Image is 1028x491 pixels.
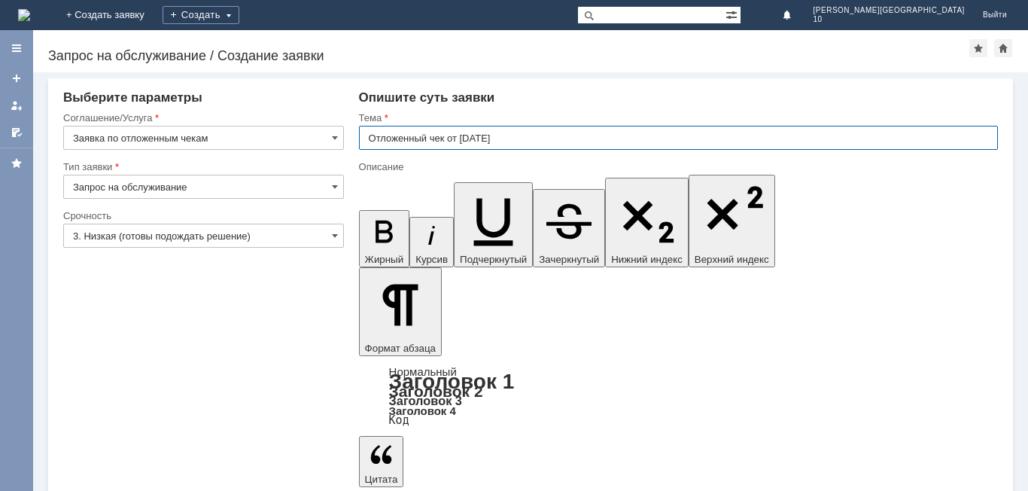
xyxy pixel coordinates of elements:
[359,113,995,123] div: Тема
[18,9,30,21] img: logo
[409,217,454,267] button: Курсив
[63,211,341,221] div: Срочность
[389,370,515,393] a: Заголовок 1
[389,365,457,378] a: Нормальный
[814,6,965,15] span: [PERSON_NAME][GEOGRAPHIC_DATA]
[689,175,775,267] button: Верхний индекс
[539,254,599,265] span: Зачеркнутый
[163,6,239,24] div: Создать
[454,182,533,267] button: Подчеркнутый
[359,267,442,356] button: Формат абзаца
[63,162,341,172] div: Тип заявки
[415,254,448,265] span: Курсив
[63,90,202,105] span: Выберите параметры
[5,120,29,145] a: Мои согласования
[389,404,456,417] a: Заголовок 4
[389,413,409,427] a: Код
[359,90,495,105] span: Опишите суть заявки
[18,9,30,21] a: Перейти на домашнюю страницу
[365,343,436,354] span: Формат абзаца
[359,367,998,425] div: Формат абзаца
[969,39,987,57] div: Добавить в избранное
[5,93,29,117] a: Мои заявки
[611,254,683,265] span: Нижний индекс
[359,210,410,267] button: Жирный
[533,189,605,267] button: Зачеркнутый
[994,39,1012,57] div: Сделать домашней страницей
[359,436,404,487] button: Цитата
[365,254,404,265] span: Жирный
[695,254,769,265] span: Верхний индекс
[725,7,741,21] span: Расширенный поиск
[605,178,689,267] button: Нижний индекс
[365,474,398,485] span: Цитата
[5,66,29,90] a: Создать заявку
[389,394,462,407] a: Заголовок 3
[814,15,965,24] span: 10
[48,48,969,63] div: Запрос на обслуживание / Создание заявки
[63,113,341,123] div: Соглашение/Услуга
[460,254,527,265] span: Подчеркнутый
[389,383,483,400] a: Заголовок 2
[359,162,995,172] div: Описание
